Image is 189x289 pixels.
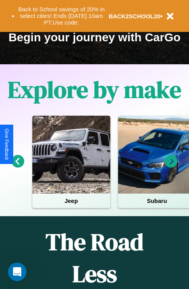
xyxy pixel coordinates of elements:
h1: Explore by make [8,74,181,106]
div: Give Feedback [4,129,9,160]
b: BACK2SCHOOL20 [109,13,161,19]
h4: Jeep [32,194,110,208]
button: Back to School savings of 20% in select cities! Ends [DATE] 10am PT.Use code: [14,4,109,28]
iframe: Intercom live chat [8,263,26,281]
